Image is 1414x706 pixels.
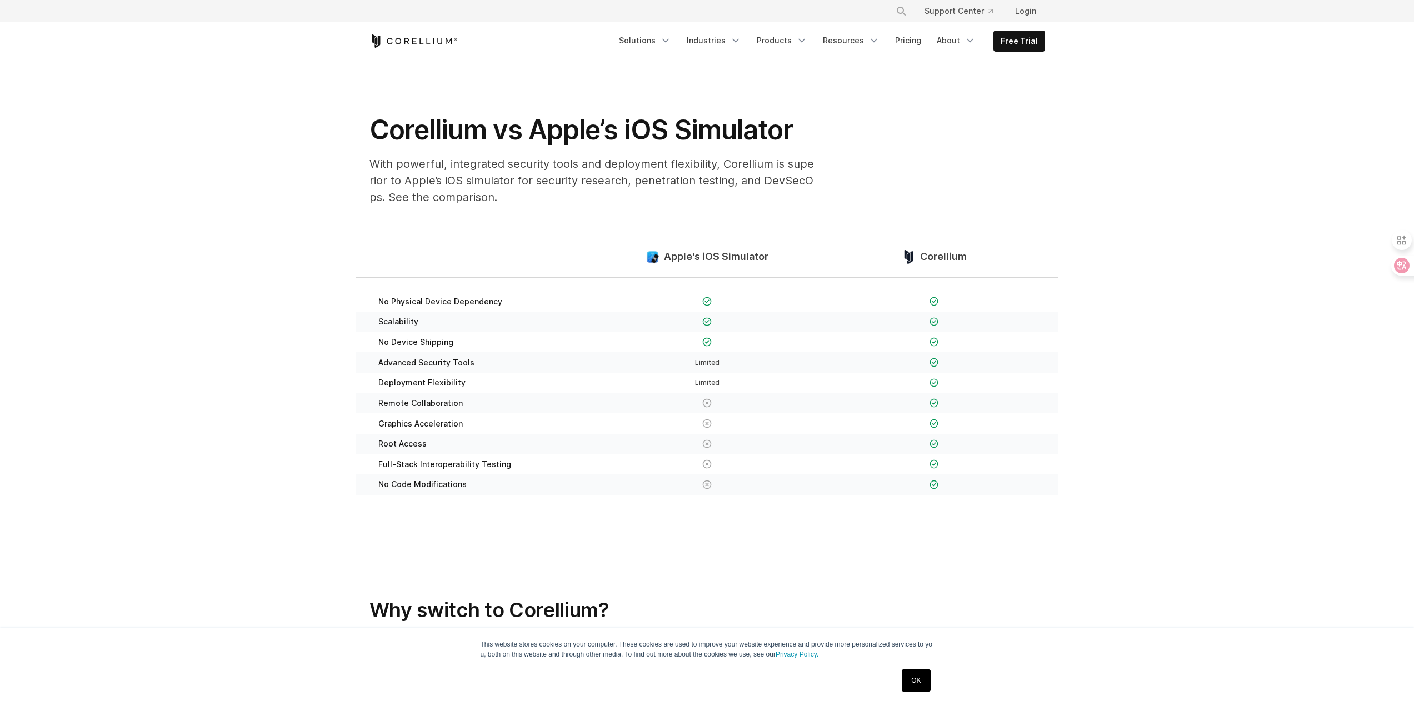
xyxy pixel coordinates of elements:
span: Apple's iOS Simulator [664,251,768,263]
span: Root Access [378,439,427,449]
span: Graphics Acceleration [378,419,463,429]
img: Checkmark [702,297,712,306]
a: Privacy Policy. [776,650,818,658]
img: compare_ios-simulator--large [646,250,659,264]
img: Checkmark [930,480,939,489]
button: Search [891,1,911,21]
span: No Physical Device Dependency [378,297,502,307]
a: Login [1006,1,1045,21]
img: Checkmark [702,317,712,327]
img: Checkmark [930,297,939,306]
a: OK [902,669,930,692]
a: Industries [680,31,748,51]
a: Products [750,31,814,51]
img: X [702,398,712,408]
img: Checkmark [930,398,939,408]
div: Navigation Menu [612,31,1045,52]
span: Deployment Flexibility [378,378,466,388]
img: Checkmark [930,358,939,367]
img: Checkmark [702,337,712,347]
img: Checkmark [930,337,939,347]
img: Checkmark [930,317,939,327]
span: Scalability [378,317,418,327]
span: Corellium [920,251,967,263]
span: Remote Collaboration [378,398,463,408]
div: Navigation Menu [882,1,1045,21]
span: Limited [695,378,720,387]
a: Free Trial [994,31,1045,51]
img: Checkmark [930,419,939,428]
a: Support Center [916,1,1002,21]
img: Checkmark [930,378,939,388]
a: Solutions [612,31,678,51]
a: Pricing [888,31,928,51]
h1: Corellium vs Apple’s iOS Simulator [369,113,814,147]
span: No Code Modifications [378,479,467,489]
img: X [702,459,712,469]
a: About [930,31,982,51]
span: Advanced Security Tools [378,358,474,368]
p: With powerful, integrated security tools and deployment flexibility, Corellium is superior to App... [369,156,814,206]
p: This website stores cookies on your computer. These cookies are used to improve your website expe... [481,639,934,659]
span: No Device Shipping [378,337,453,347]
h2: Why switch to Corellium? [369,598,812,622]
a: Resources [816,31,886,51]
img: Checkmark [930,439,939,449]
img: X [702,439,712,449]
img: X [702,480,712,489]
span: Full-Stack Interoperability Testing [378,459,511,469]
span: Limited [695,358,720,367]
img: X [702,419,712,428]
img: Checkmark [930,459,939,469]
a: Corellium Home [369,34,458,48]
